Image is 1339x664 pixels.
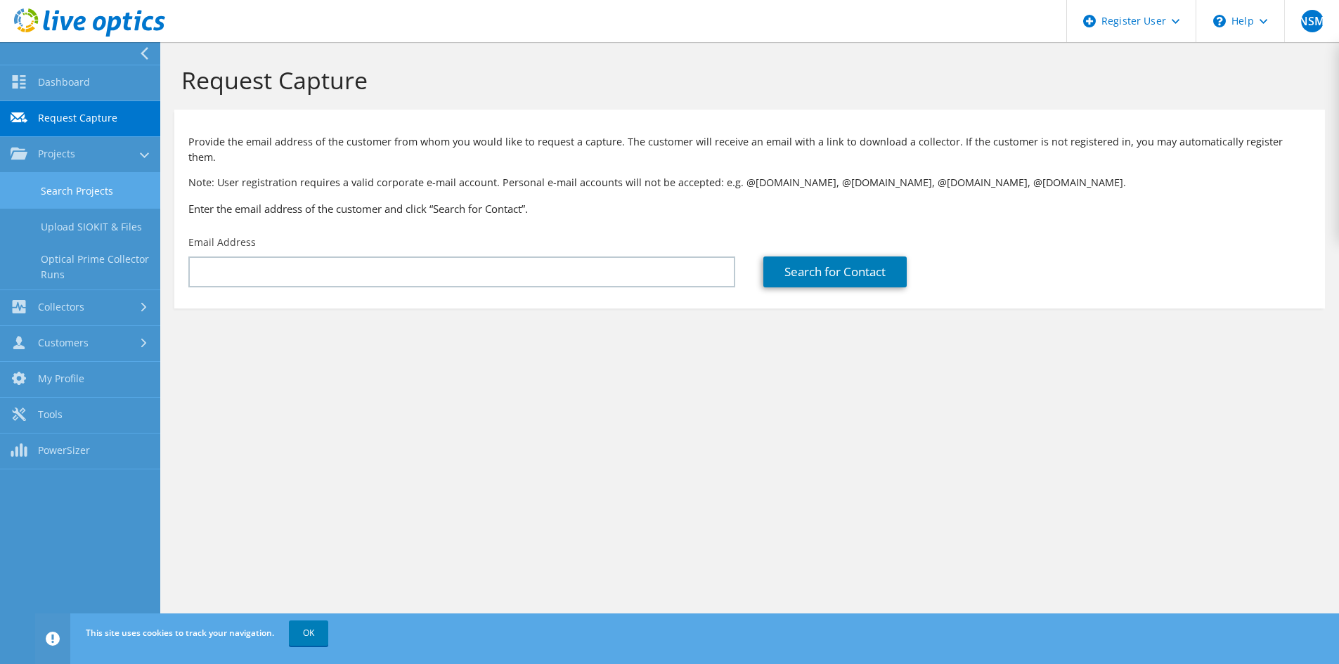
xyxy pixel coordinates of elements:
h3: Enter the email address of the customer and click “Search for Contact”. [188,201,1311,216]
span: NSM [1301,10,1324,32]
h1: Request Capture [181,65,1311,95]
p: Provide the email address of the customer from whom you would like to request a capture. The cust... [188,134,1311,165]
a: Search for Contact [763,256,907,287]
span: This site uses cookies to track your navigation. [86,627,274,639]
a: OK [289,620,328,646]
svg: \n [1213,15,1226,27]
p: Note: User registration requires a valid corporate e-mail account. Personal e-mail accounts will ... [188,175,1311,190]
label: Email Address [188,235,256,249]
